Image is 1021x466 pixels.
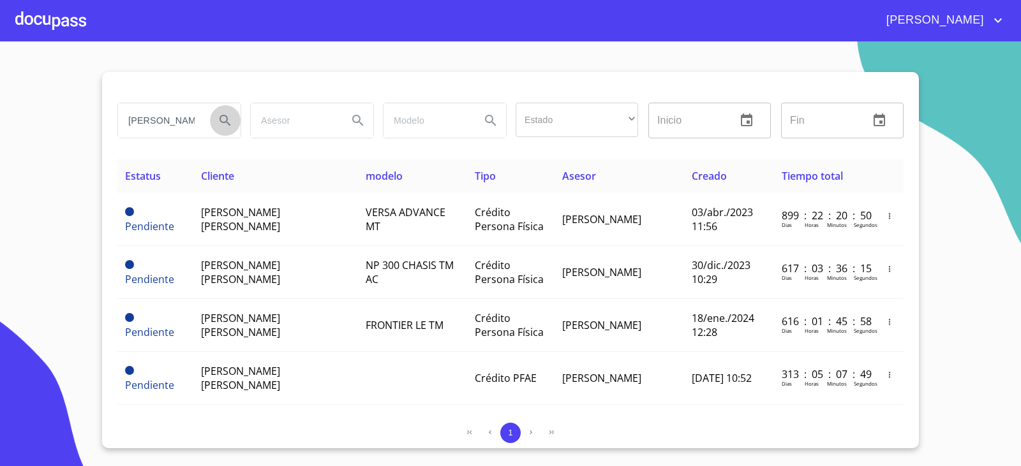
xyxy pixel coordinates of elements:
[118,103,205,138] input: search
[805,380,819,387] p: Horas
[475,205,544,233] span: Crédito Persona Física
[366,169,403,183] span: modelo
[692,169,727,183] span: Creado
[125,313,134,322] span: Pendiente
[782,261,868,275] p: 617 : 03 : 36 : 15
[201,364,280,392] span: [PERSON_NAME] [PERSON_NAME]
[251,103,338,138] input: search
[366,318,443,332] span: FRONTIER LE TM
[475,169,496,183] span: Tipo
[827,221,847,228] p: Minutos
[827,327,847,334] p: Minutos
[366,205,445,233] span: VERSA ADVANCE MT
[854,327,877,334] p: Segundos
[562,371,641,385] span: [PERSON_NAME]
[125,366,134,375] span: Pendiente
[692,371,752,385] span: [DATE] 10:52
[562,318,641,332] span: [PERSON_NAME]
[782,208,868,222] p: 899 : 22 : 20 : 50
[805,221,819,228] p: Horas
[854,221,877,228] p: Segundos
[782,274,792,281] p: Dias
[827,380,847,387] p: Minutos
[854,380,877,387] p: Segundos
[562,169,596,183] span: Asesor
[782,367,868,381] p: 313 : 05 : 07 : 49
[877,10,1006,31] button: account of current user
[125,378,174,392] span: Pendiente
[508,428,512,437] span: 1
[201,258,280,286] span: [PERSON_NAME] [PERSON_NAME]
[516,103,638,137] div: ​
[692,258,750,286] span: 30/dic./2023 10:29
[782,314,868,328] p: 616 : 01 : 45 : 58
[475,371,537,385] span: Crédito PFAE
[125,207,134,216] span: Pendiente
[562,212,641,226] span: [PERSON_NAME]
[877,10,990,31] span: [PERSON_NAME]
[125,260,134,269] span: Pendiente
[475,311,544,339] span: Crédito Persona Física
[125,272,174,286] span: Pendiente
[805,274,819,281] p: Horas
[805,327,819,334] p: Horas
[384,103,470,138] input: search
[782,380,792,387] p: Dias
[210,105,241,136] button: Search
[692,311,754,339] span: 18/ene./2024 12:28
[201,311,280,339] span: [PERSON_NAME] [PERSON_NAME]
[475,258,544,286] span: Crédito Persona Física
[827,274,847,281] p: Minutos
[125,219,174,233] span: Pendiente
[500,423,521,443] button: 1
[201,169,234,183] span: Cliente
[366,258,454,286] span: NP 300 CHASIS TM AC
[782,169,843,183] span: Tiempo total
[125,325,174,339] span: Pendiente
[125,169,161,183] span: Estatus
[201,205,280,233] span: [PERSON_NAME] [PERSON_NAME]
[475,105,506,136] button: Search
[562,265,641,279] span: [PERSON_NAME]
[782,221,792,228] p: Dias
[692,205,753,233] span: 03/abr./2023 11:56
[343,105,373,136] button: Search
[782,327,792,334] p: Dias
[854,274,877,281] p: Segundos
